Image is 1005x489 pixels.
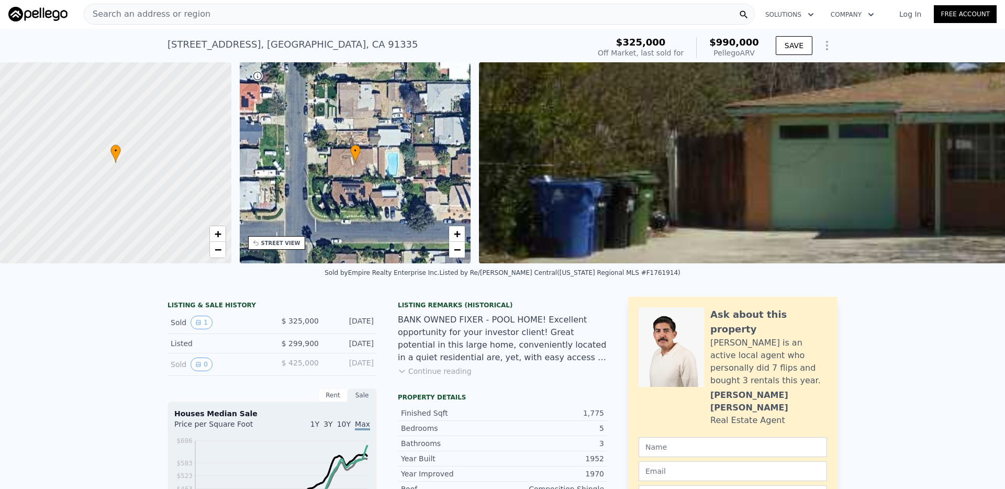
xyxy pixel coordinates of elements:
span: + [454,227,461,240]
input: Email [639,461,827,481]
div: [DATE] [327,316,374,329]
button: Company [822,5,883,24]
span: + [214,227,221,240]
div: STREET VIEW [261,239,300,247]
a: Zoom out [210,242,226,258]
div: Real Estate Agent [710,414,785,427]
tspan: $523 [176,472,193,480]
div: Bathrooms [401,438,502,449]
span: 1Y [310,420,319,428]
a: Zoom out [449,242,465,258]
span: − [454,243,461,256]
span: Search an address or region [84,8,210,20]
button: SAVE [776,36,812,55]
div: Sale [348,388,377,402]
div: Houses Median Sale [174,408,370,419]
img: Pellego [8,7,68,21]
div: • [350,145,361,163]
div: 1,775 [502,408,604,418]
button: Continue reading [398,366,472,376]
div: [PERSON_NAME] [PERSON_NAME] [710,389,827,414]
button: Show Options [817,35,837,56]
span: − [214,243,221,256]
span: $ 425,000 [282,359,319,367]
div: Sold by Empire Realty Enterprise Inc . [325,269,439,276]
span: • [350,146,361,155]
div: 5 [502,423,604,434]
button: View historical data [191,316,213,329]
button: View historical data [191,358,213,371]
span: $ 325,000 [282,317,319,325]
div: Bedrooms [401,423,502,434]
div: Ask about this property [710,307,827,337]
span: $325,000 [616,37,666,48]
div: Listed [171,338,264,349]
div: [DATE] [327,338,374,349]
span: 3Y [323,420,332,428]
div: Price per Square Foot [174,419,272,436]
div: Year Built [401,453,502,464]
div: [PERSON_NAME] is an active local agent who personally did 7 flips and bought 3 rentals this year. [710,337,827,387]
span: • [110,146,121,155]
tspan: $686 [176,437,193,444]
div: Year Improved [401,469,502,479]
div: Rent [318,388,348,402]
div: 1952 [502,453,604,464]
div: [STREET_ADDRESS] , [GEOGRAPHIC_DATA] , CA 91335 [167,37,418,52]
div: Sold [171,358,264,371]
div: LISTING & SALE HISTORY [167,301,377,312]
div: Off Market, last sold for [598,48,684,58]
div: Pellego ARV [709,48,759,58]
div: Listed by Re/[PERSON_NAME] Central ([US_STATE] Regional MLS #F1761914) [439,269,680,276]
div: BANK OWNED FIXER - POOL HOME! Excellent opportunity for your investor client! Great potential in ... [398,314,607,364]
div: Property details [398,393,607,402]
a: Free Account [934,5,997,23]
tspan: $583 [176,460,193,467]
div: • [110,145,121,163]
a: Log In [887,9,934,19]
div: [DATE] [327,358,374,371]
span: Max [355,420,370,430]
a: Zoom in [449,226,465,242]
div: 3 [502,438,604,449]
button: Solutions [757,5,822,24]
span: $ 299,900 [282,339,319,348]
div: Listing Remarks (Historical) [398,301,607,309]
span: 10Y [337,420,351,428]
div: Sold [171,316,264,329]
div: Finished Sqft [401,408,502,418]
input: Name [639,437,827,457]
div: 1970 [502,469,604,479]
a: Zoom in [210,226,226,242]
span: $990,000 [709,37,759,48]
